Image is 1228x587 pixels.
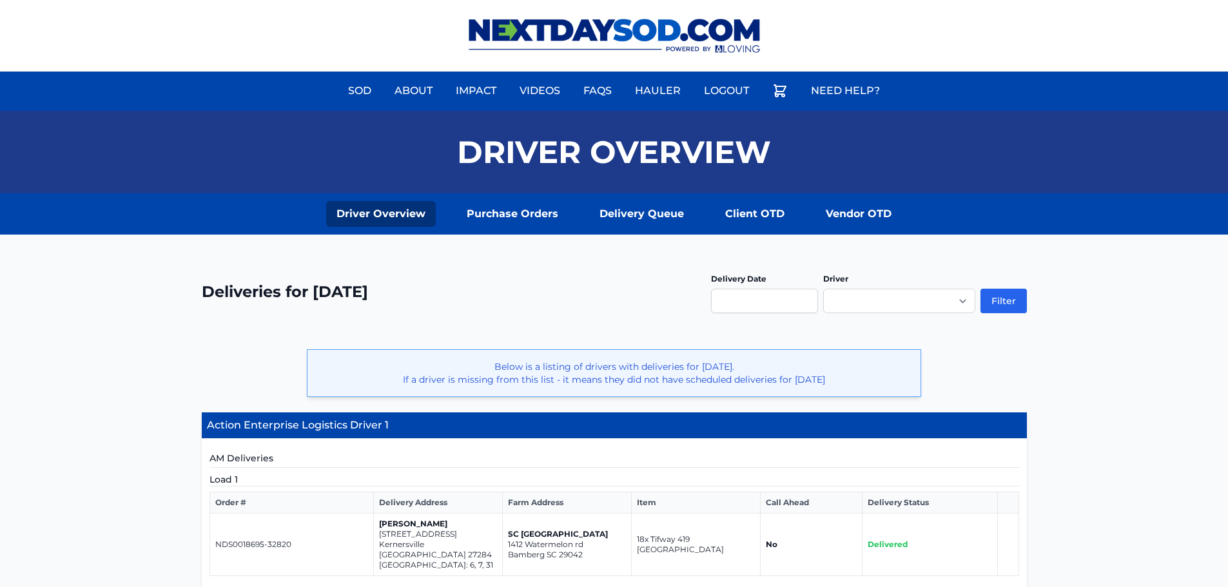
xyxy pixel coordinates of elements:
th: Farm Address [502,492,631,514]
th: Item [631,492,760,514]
h4: Action Enterprise Logistics Driver 1 [202,412,1027,439]
label: Delivery Date [711,274,766,284]
a: Logout [696,75,757,106]
th: Call Ahead [760,492,862,514]
a: Vendor OTD [815,201,902,227]
p: Below is a listing of drivers with deliveries for [DATE]. If a driver is missing from this list -... [318,360,910,386]
p: NDS0018695-32820 [215,539,368,550]
h5: AM Deliveries [210,452,1019,468]
a: Client OTD [715,201,795,227]
th: Delivery Status [862,492,998,514]
a: Driver Overview [326,201,436,227]
h1: Driver Overview [457,137,771,168]
a: Hauler [627,75,688,106]
th: Order # [210,492,373,514]
a: FAQs [576,75,619,106]
p: Kernersville [GEOGRAPHIC_DATA] 27284 [379,539,497,560]
label: Driver [823,274,848,284]
a: Impact [448,75,504,106]
a: About [387,75,440,106]
th: Delivery Address [373,492,502,514]
p: SC [GEOGRAPHIC_DATA] [508,529,626,539]
p: [PERSON_NAME] [379,519,497,529]
span: Delivered [868,539,908,549]
p: 1412 Watermelon rd [508,539,626,550]
button: Filter [980,289,1027,313]
td: 18x Tifway 419 [GEOGRAPHIC_DATA] [631,514,760,576]
a: Purchase Orders [456,201,569,227]
strong: No [766,539,777,549]
p: [GEOGRAPHIC_DATA]: 6, 7, 31 [379,560,497,570]
a: Sod [340,75,379,106]
h2: Deliveries for [DATE] [202,282,368,302]
a: Videos [512,75,568,106]
a: Need Help? [803,75,888,106]
p: Bamberg SC 29042 [508,550,626,560]
a: Delivery Queue [589,201,694,227]
p: [STREET_ADDRESS] [379,529,497,539]
h5: Load 1 [210,473,1019,486]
